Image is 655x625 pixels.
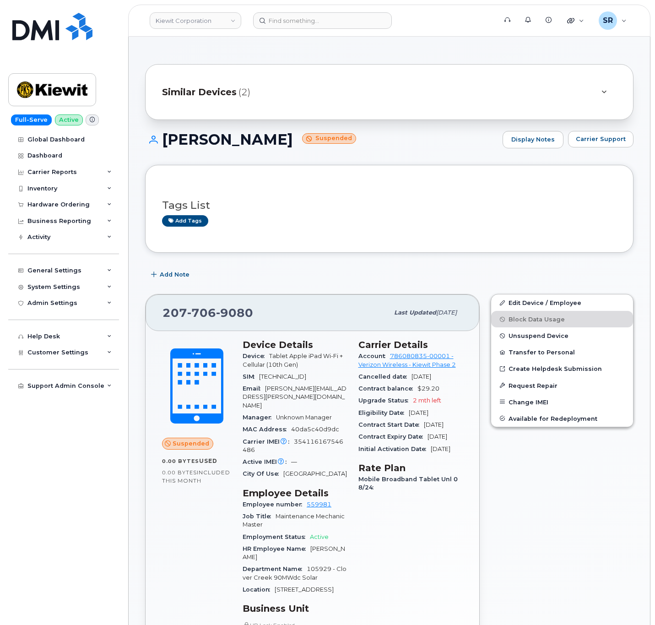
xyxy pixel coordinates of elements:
[162,215,208,227] a: Add tags
[411,373,431,380] span: [DATE]
[431,446,450,452] span: [DATE]
[358,353,390,359] span: Account
[162,86,237,99] span: Similar Devices
[417,385,439,392] span: $29.20
[243,414,276,421] span: Manager
[358,446,431,452] span: Initial Activation Date
[358,409,409,416] span: Eligibility Date
[283,470,347,477] span: [GEOGRAPHIC_DATA]
[358,476,458,491] span: Mobile Broadband Tablet Unl 08/24
[409,409,428,416] span: [DATE]
[243,565,307,572] span: Department Name
[358,462,463,473] h3: Rate Plan
[436,309,457,316] span: [DATE]
[276,414,332,421] span: Unknown Manager
[358,397,413,404] span: Upgrade Status
[503,131,563,148] a: Display Notes
[302,133,356,144] small: Suspended
[275,586,334,593] span: [STREET_ADDRESS]
[243,353,343,368] span: Tablet Apple iPad Wi-Fi + Cellular (10th Gen)
[173,439,209,448] span: Suspended
[310,533,329,540] span: Active
[243,513,276,520] span: Job Title
[243,438,343,453] span: 354116167546486
[187,306,216,320] span: 706
[199,457,217,464] span: used
[243,488,347,499] h3: Employee Details
[291,426,339,433] span: 40da5c40d9dc
[238,86,250,99] span: (2)
[413,397,441,404] span: 2 mth left
[243,513,345,528] span: Maintenance Mechanic Master
[162,458,199,464] span: 0.00 Bytes
[243,339,347,350] h3: Device Details
[491,294,633,311] a: Edit Device / Employee
[576,135,626,143] span: Carrier Support
[568,131,633,147] button: Carrier Support
[491,410,633,427] button: Available for Redeployment
[243,603,347,614] h3: Business Unit
[509,415,597,422] span: Available for Redeployment
[491,360,633,377] a: Create Helpdesk Submission
[394,309,436,316] span: Last updated
[358,421,424,428] span: Contract Start Date
[243,385,265,392] span: Email
[424,421,444,428] span: [DATE]
[358,339,463,350] h3: Carrier Details
[243,533,310,540] span: Employment Status
[491,394,633,410] button: Change IMEI
[291,458,297,465] span: —
[509,332,568,339] span: Unsuspend Device
[491,377,633,394] button: Request Repair
[243,353,269,359] span: Device
[162,200,617,211] h3: Tags List
[243,470,283,477] span: City Of Use
[491,344,633,360] button: Transfer to Personal
[243,458,291,465] span: Active IMEI
[358,373,411,380] span: Cancelled date
[615,585,648,618] iframe: Messenger Launcher
[259,373,306,380] span: [TECHNICAL_ID]
[145,266,197,283] button: Add Note
[216,306,253,320] span: 9080
[243,545,310,552] span: HR Employee Name
[243,438,294,445] span: Carrier IMEI
[243,385,346,409] span: [PERSON_NAME][EMAIL_ADDRESS][PERSON_NAME][DOMAIN_NAME]
[358,385,417,392] span: Contract balance
[160,270,189,279] span: Add Note
[307,501,331,508] a: 559981
[491,327,633,344] button: Unsuspend Device
[358,353,456,368] a: 786080835-00001 - Verizon Wireless - Kiewit Phase 2
[243,501,307,508] span: Employee number
[162,469,197,476] span: 0.00 Bytes
[243,426,291,433] span: MAC Address
[243,373,259,380] span: SIM
[243,565,346,581] span: 105929 - Clover Creek 90MWdc Solar
[243,586,275,593] span: Location
[162,306,253,320] span: 207
[358,433,428,440] span: Contract Expiry Date
[428,433,447,440] span: [DATE]
[491,311,633,327] button: Block Data Usage
[145,131,498,147] h1: [PERSON_NAME]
